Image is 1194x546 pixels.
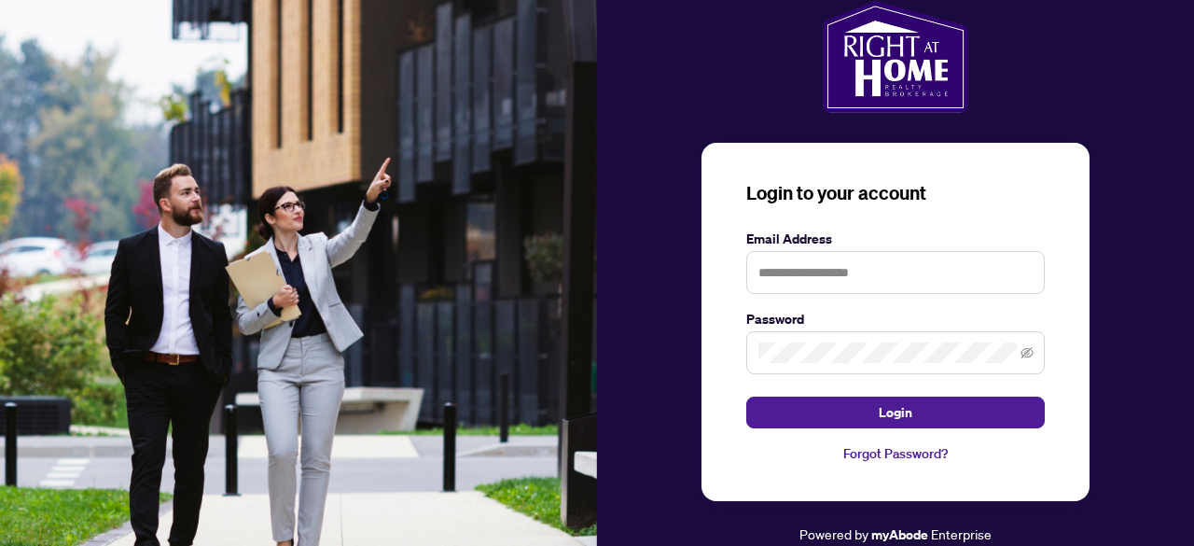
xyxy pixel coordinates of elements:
[746,180,1045,206] h3: Login to your account
[823,1,967,113] img: ma-logo
[746,309,1045,329] label: Password
[931,525,992,542] span: Enterprise
[871,525,928,545] a: myAbode
[799,525,868,542] span: Powered by
[879,398,912,427] span: Login
[746,229,1045,249] label: Email Address
[1020,346,1034,359] span: eye-invisible
[746,443,1045,464] a: Forgot Password?
[746,397,1045,428] button: Login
